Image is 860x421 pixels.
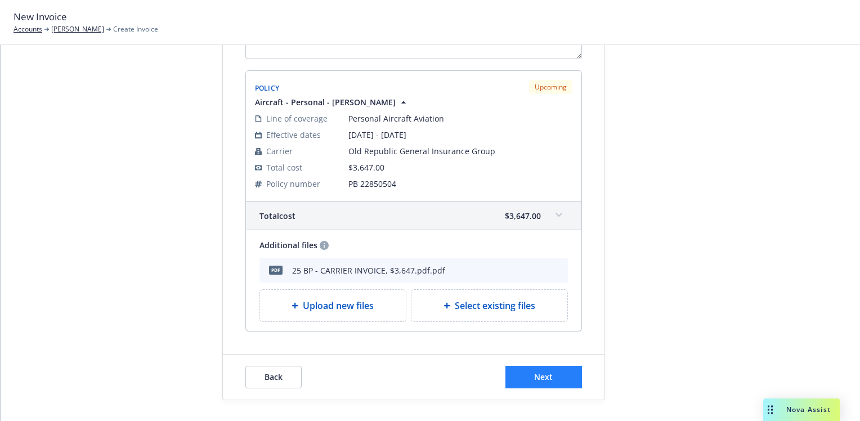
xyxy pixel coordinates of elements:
[113,24,158,34] span: Create Invoice
[266,162,302,173] span: Total cost
[266,178,320,190] span: Policy number
[245,366,302,388] button: Back
[259,239,317,251] span: Additional files
[763,398,777,421] div: Drag to move
[529,80,572,94] div: Upcoming
[505,366,582,388] button: Next
[269,266,283,274] span: pdf
[455,299,535,312] span: Select existing files
[265,371,283,382] span: Back
[51,24,104,34] a: [PERSON_NAME]
[255,83,280,93] span: Policy
[348,178,572,190] span: PB 22850504
[14,24,42,34] a: Accounts
[411,289,568,322] div: Select existing files
[535,263,545,277] button: preview file
[266,129,321,141] span: Effective dates
[14,10,67,24] span: New Invoice
[266,113,328,124] span: Line of coverage
[534,371,553,382] span: Next
[517,263,526,277] button: download file
[255,96,409,108] button: Aircraft - Personal - [PERSON_NAME]
[348,113,572,124] span: Personal Aircraft Aviation
[259,289,407,322] div: Upload new files
[255,96,396,108] span: Aircraft - Personal - [PERSON_NAME]
[763,398,840,421] button: Nova Assist
[505,210,541,222] span: $3,647.00
[292,265,445,276] div: 25 BP - CARRIER INVOICE, $3,647.pdf.pdf
[266,145,293,157] span: Carrier
[554,263,563,277] button: archive file
[246,201,581,230] div: Totalcost$3,647.00
[348,162,384,173] span: $3,647.00
[348,129,572,141] span: [DATE] - [DATE]
[259,210,295,222] span: Total cost
[303,299,374,312] span: Upload new files
[348,145,572,157] span: Old Republic General Insurance Group
[786,405,831,414] span: Nova Assist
